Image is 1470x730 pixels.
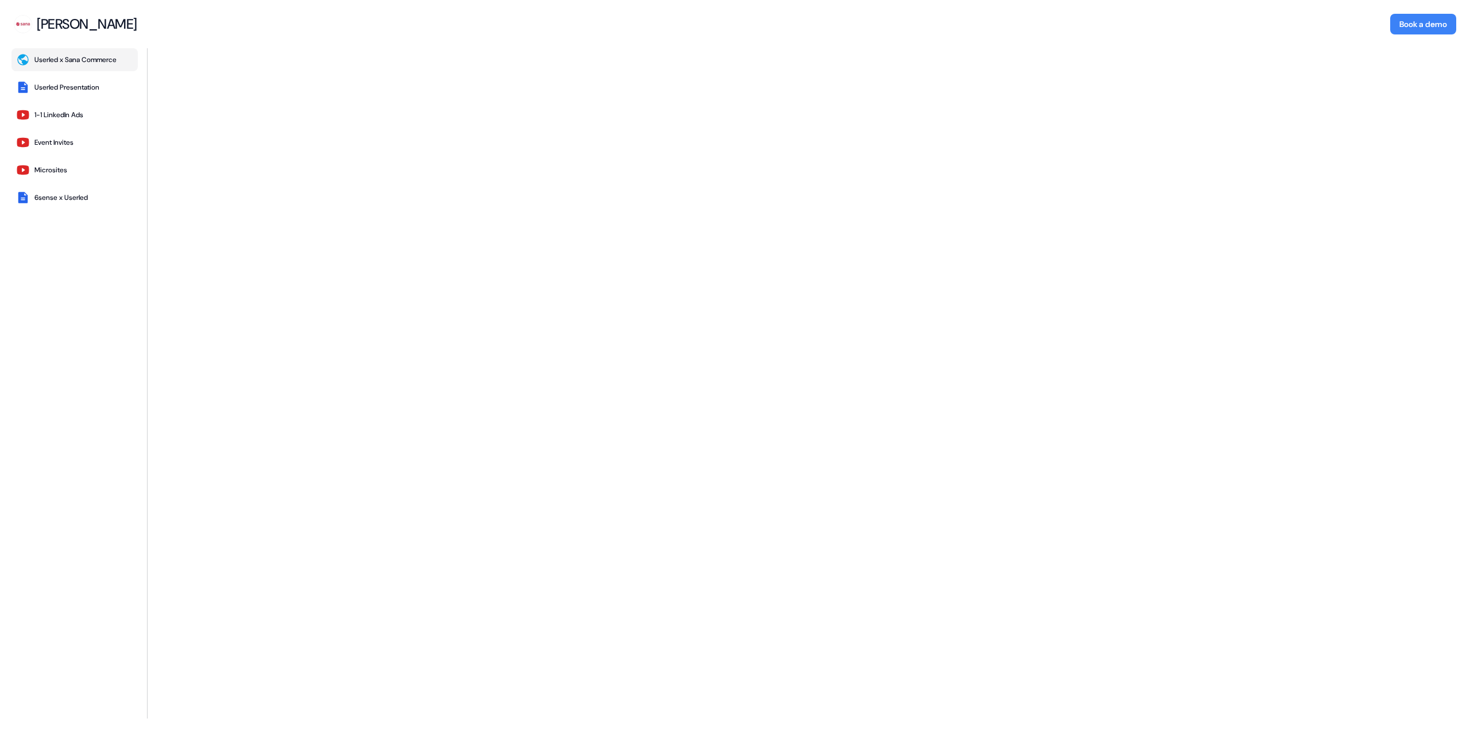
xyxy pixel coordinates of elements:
button: Book a demo [1390,14,1456,34]
div: 1-1 LinkedIn Ads [34,110,83,119]
button: 6sense x Userled [11,186,138,209]
div: Event Invites [34,138,73,147]
button: 1-1 LinkedIn Ads [11,103,138,126]
div: [PERSON_NAME] [37,16,137,33]
button: Event Invites [11,131,138,154]
div: Userled x Sana Commerce [34,55,117,64]
div: 6sense x Userled [34,193,88,202]
button: Userled Presentation [11,76,138,99]
div: Microsites [34,165,67,175]
div: Userled Presentation [34,83,99,92]
button: Microsites [11,159,138,181]
button: Userled x Sana Commerce [11,48,138,71]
